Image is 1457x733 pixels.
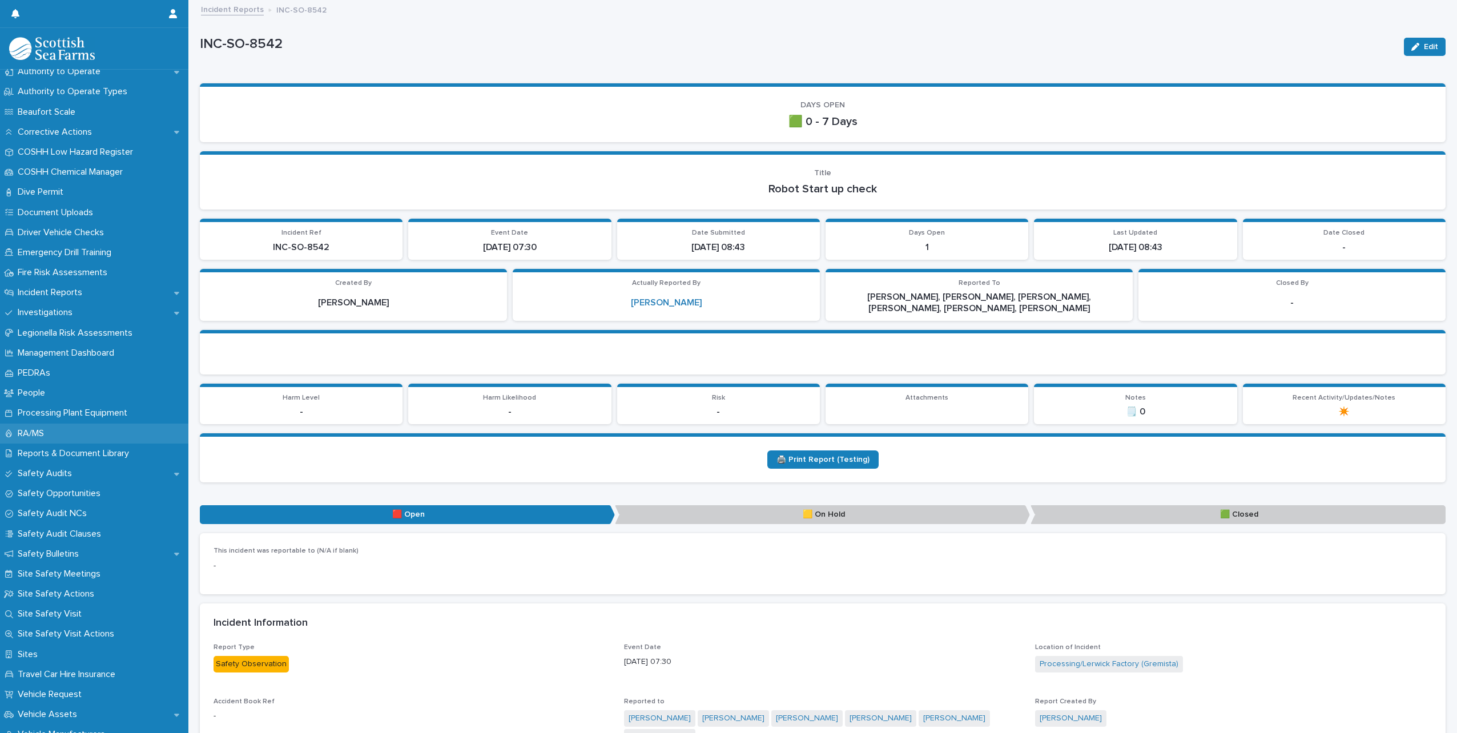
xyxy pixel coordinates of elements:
[13,569,110,579] p: Site Safety Meetings
[1040,712,1102,724] a: [PERSON_NAME]
[214,656,289,672] div: Safety Observation
[13,428,53,439] p: RA/MS
[13,529,110,539] p: Safety Audit Clauses
[631,297,702,308] a: [PERSON_NAME]
[909,229,945,236] span: Days Open
[214,710,610,722] p: -
[832,242,1021,253] p: 1
[13,649,47,660] p: Sites
[13,207,102,218] p: Document Uploads
[13,388,54,398] p: People
[13,187,73,198] p: Dive Permit
[335,280,372,287] span: Created By
[283,394,320,401] span: Harm Level
[201,2,264,15] a: Incident Reports
[214,560,610,572] p: -
[13,147,142,158] p: COSHH Low Hazard Register
[1040,658,1178,670] a: Processing/Lerwick Factory (Gremista)
[832,292,1126,313] p: [PERSON_NAME], [PERSON_NAME], [PERSON_NAME], [PERSON_NAME], [PERSON_NAME], [PERSON_NAME]
[776,456,870,464] span: 🖨️ Print Report (Testing)
[1293,394,1395,401] span: Recent Activity/Updates/Notes
[624,656,1021,668] p: [DATE] 07:30
[1424,43,1438,51] span: Edit
[13,267,116,278] p: Fire Risk Assessments
[712,394,725,401] span: Risk
[632,280,701,287] span: Actually Reported By
[200,505,615,524] p: 🟥 Open
[1041,242,1230,253] p: [DATE] 08:43
[13,468,81,479] p: Safety Audits
[13,167,132,178] p: COSHH Chemical Manager
[624,644,661,651] span: Event Date
[214,547,359,554] span: This incident was reportable to (N/A if blank)
[629,712,691,724] a: [PERSON_NAME]
[207,406,396,417] p: -
[615,505,1030,524] p: 🟨 On Hold
[13,368,59,378] p: PEDRAs
[624,406,813,417] p: -
[483,394,536,401] span: Harm Likelihood
[692,229,745,236] span: Date Submitted
[214,644,255,651] span: Report Type
[923,712,985,724] a: [PERSON_NAME]
[776,712,838,724] a: [PERSON_NAME]
[13,86,136,97] p: Authority to Operate Types
[281,229,321,236] span: Incident Ref
[13,508,96,519] p: Safety Audit NCs
[13,287,91,298] p: Incident Reports
[13,408,136,418] p: Processing Plant Equipment
[13,448,138,459] p: Reports & Document Library
[415,242,604,253] p: [DATE] 07:30
[624,698,665,705] span: Reported to
[13,247,120,258] p: Emergency Drill Training
[13,328,142,339] p: Legionella Risk Assessments
[1250,242,1439,253] p: -
[214,698,275,705] span: Accident Book Ref
[214,617,308,630] h2: Incident Information
[1041,406,1230,417] p: 🗒️ 0
[905,394,948,401] span: Attachments
[1035,644,1101,651] span: Location of Incident
[13,66,110,77] p: Authority to Operate
[214,115,1432,128] p: 🟩 0 - 7 Days
[1250,406,1439,417] p: ✴️
[1323,229,1365,236] span: Date Closed
[13,609,91,619] p: Site Safety Visit
[13,669,124,680] p: Travel Car Hire Insurance
[1031,505,1446,524] p: 🟩 Closed
[1113,229,1157,236] span: Last Updated
[1145,297,1439,308] p: -
[767,450,879,469] a: 🖨️ Print Report (Testing)
[13,127,101,138] p: Corrective Actions
[207,297,500,308] p: [PERSON_NAME]
[9,37,95,60] img: bPIBxiqnSb2ggTQWdOVV
[13,107,84,118] p: Beaufort Scale
[959,280,1000,287] span: Reported To
[415,406,604,417] p: -
[800,101,845,109] span: DAYS OPEN
[13,227,113,238] p: Driver Vehicle Checks
[624,242,813,253] p: [DATE] 08:43
[1035,698,1096,705] span: Report Created By
[13,689,91,700] p: Vehicle Request
[13,629,123,639] p: Site Safety Visit Actions
[491,229,528,236] span: Event Date
[1276,280,1309,287] span: Closed By
[13,307,82,318] p: Investigations
[276,3,327,15] p: INC-SO-8542
[214,182,1432,196] p: Robot Start up check
[1404,38,1446,56] button: Edit
[13,348,123,359] p: Management Dashboard
[850,712,912,724] a: [PERSON_NAME]
[702,712,764,724] a: [PERSON_NAME]
[1125,394,1146,401] span: Notes
[814,169,831,177] span: Title
[13,589,103,599] p: Site Safety Actions
[207,242,396,253] p: INC-SO-8542
[13,709,86,720] p: Vehicle Assets
[200,36,1395,53] p: INC-SO-8542
[13,549,88,559] p: Safety Bulletins
[13,488,110,499] p: Safety Opportunities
